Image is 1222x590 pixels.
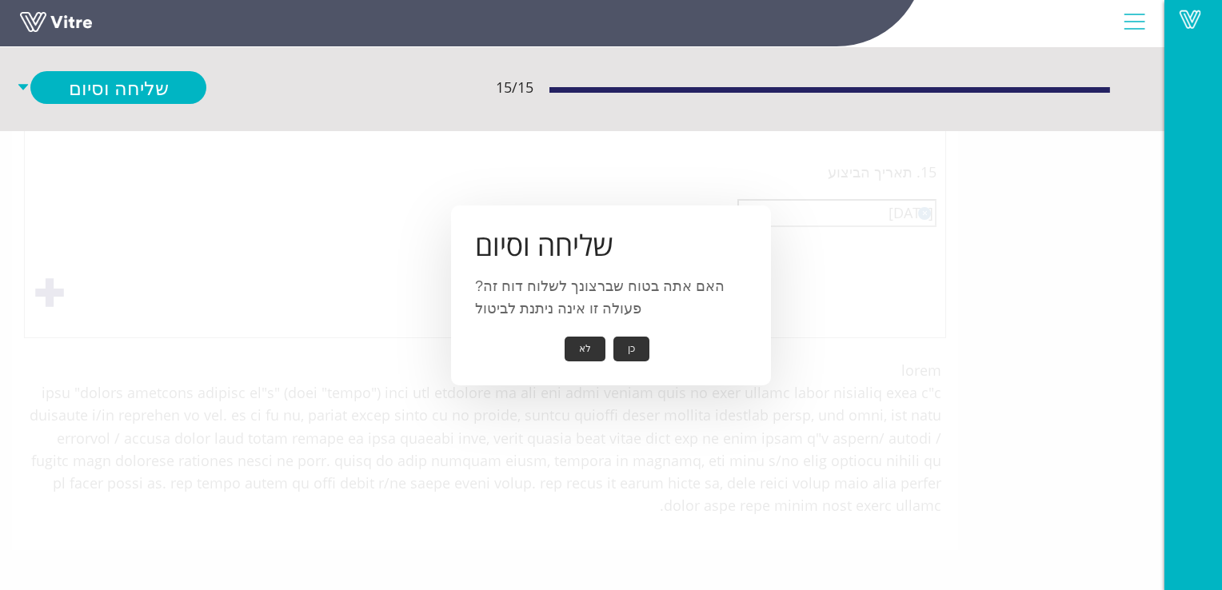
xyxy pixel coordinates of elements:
h1: שליחה וסיום [475,229,747,261]
button: לא [565,337,605,361]
a: שליחה וסיום [30,71,206,104]
button: כן [613,337,649,361]
div: האם אתה בטוח שברצונך לשלוח דוח זה? פעולה זו אינה ניתנת לביטול [451,205,771,385]
span: 15 / 15 [496,76,533,98]
span: caret-down [16,71,30,104]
